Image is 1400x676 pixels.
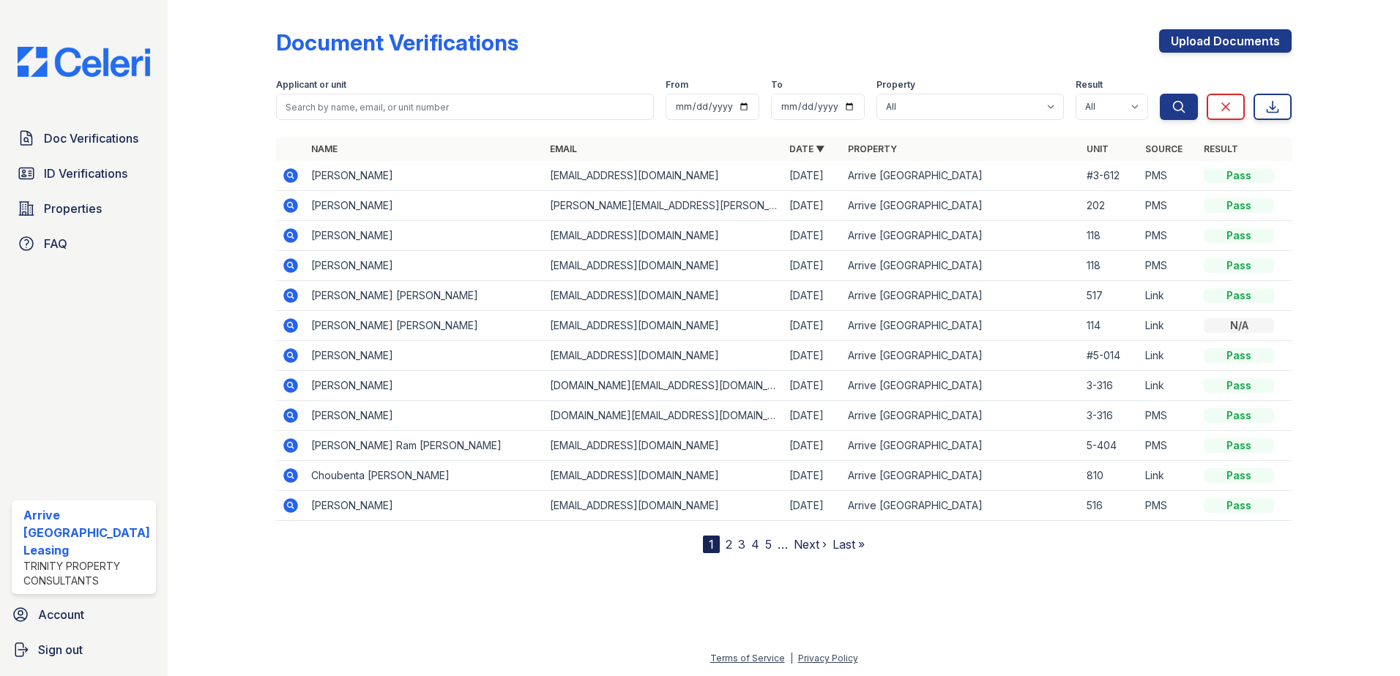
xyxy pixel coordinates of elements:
div: 1 [703,536,720,553]
div: Arrive [GEOGRAPHIC_DATA] Leasing [23,506,150,559]
div: Trinity Property Consultants [23,559,150,588]
td: [PERSON_NAME] [305,161,545,191]
td: #3-612 [1081,161,1139,191]
a: Unit [1087,143,1109,154]
td: Arrive [GEOGRAPHIC_DATA] [842,191,1081,221]
a: Result [1204,143,1238,154]
td: 202 [1081,191,1139,221]
td: [PERSON_NAME] [305,341,545,371]
td: Link [1139,371,1198,401]
span: ID Verifications [44,165,127,182]
td: [DATE] [783,251,842,281]
td: PMS [1139,431,1198,461]
td: #5-014 [1081,341,1139,371]
span: … [778,536,788,553]
td: Arrive [GEOGRAPHIC_DATA] [842,281,1081,311]
td: 810 [1081,461,1139,491]
a: FAQ [12,229,156,258]
a: ID Verifications [12,159,156,188]
a: Date ▼ [789,143,824,154]
td: [PERSON_NAME] [PERSON_NAME] [305,311,545,341]
td: Arrive [GEOGRAPHIC_DATA] [842,371,1081,401]
td: [PERSON_NAME] [305,221,545,251]
input: Search by name, email, or unit number [276,94,655,120]
td: Arrive [GEOGRAPHIC_DATA] [842,161,1081,191]
td: 517 [1081,281,1139,311]
a: Property [848,143,897,154]
td: [PERSON_NAME] Ram [PERSON_NAME] [305,431,545,461]
div: Pass [1204,258,1274,273]
a: Sign out [6,635,162,664]
div: Pass [1204,408,1274,423]
a: Email [550,143,577,154]
a: 2 [726,537,732,552]
div: Pass [1204,198,1274,213]
a: 4 [751,537,759,552]
td: [DATE] [783,401,842,431]
span: FAQ [44,235,67,252]
a: Source [1145,143,1183,154]
span: Account [38,606,84,623]
td: Arrive [GEOGRAPHIC_DATA] [842,341,1081,371]
td: [DOMAIN_NAME][EMAIL_ADDRESS][DOMAIN_NAME] [544,371,783,401]
td: [PERSON_NAME] [305,191,545,221]
td: PMS [1139,191,1198,221]
td: [EMAIL_ADDRESS][DOMAIN_NAME] [544,491,783,521]
td: 5-404 [1081,431,1139,461]
div: Pass [1204,438,1274,453]
td: 516 [1081,491,1139,521]
td: [DATE] [783,161,842,191]
td: Arrive [GEOGRAPHIC_DATA] [842,431,1081,461]
td: [PERSON_NAME] [305,251,545,281]
td: [PERSON_NAME][EMAIL_ADDRESS][PERSON_NAME][DOMAIN_NAME] [544,191,783,221]
td: Link [1139,461,1198,491]
td: [EMAIL_ADDRESS][DOMAIN_NAME] [544,251,783,281]
div: Pass [1204,498,1274,513]
td: 118 [1081,251,1139,281]
td: 114 [1081,311,1139,341]
span: Properties [44,200,102,217]
a: 3 [738,537,745,552]
div: Pass [1204,168,1274,183]
img: CE_Logo_Blue-a8612792a0a2168367f1c8372b55b34899dd931a85d93a1a3d3e32e68fde9ad4.png [6,47,162,77]
a: Upload Documents [1159,29,1292,53]
td: [DATE] [783,341,842,371]
td: [DATE] [783,191,842,221]
td: PMS [1139,251,1198,281]
td: [DOMAIN_NAME][EMAIL_ADDRESS][DOMAIN_NAME] [544,401,783,431]
td: [DATE] [783,281,842,311]
td: Arrive [GEOGRAPHIC_DATA] [842,221,1081,251]
td: Arrive [GEOGRAPHIC_DATA] [842,461,1081,491]
a: Last » [833,537,865,552]
a: Privacy Policy [798,653,858,664]
a: Account [6,600,162,629]
td: [EMAIL_ADDRESS][DOMAIN_NAME] [544,461,783,491]
td: PMS [1139,401,1198,431]
div: Pass [1204,348,1274,363]
a: Doc Verifications [12,124,156,153]
td: Arrive [GEOGRAPHIC_DATA] [842,251,1081,281]
div: N/A [1204,318,1274,333]
td: [PERSON_NAME] [PERSON_NAME] [305,281,545,311]
td: Link [1139,311,1198,341]
td: PMS [1139,491,1198,521]
label: Property [876,79,915,91]
label: From [666,79,688,91]
div: Pass [1204,228,1274,243]
a: Name [311,143,338,154]
td: [EMAIL_ADDRESS][DOMAIN_NAME] [544,221,783,251]
td: PMS [1139,161,1198,191]
span: Sign out [38,641,83,658]
td: Link [1139,281,1198,311]
td: [PERSON_NAME] [305,491,545,521]
a: Next › [794,537,827,552]
div: Pass [1204,288,1274,303]
div: | [790,653,793,664]
td: Choubenta [PERSON_NAME] [305,461,545,491]
td: [EMAIL_ADDRESS][DOMAIN_NAME] [544,431,783,461]
td: [DATE] [783,311,842,341]
td: [DATE] [783,431,842,461]
label: Applicant or unit [276,79,346,91]
td: Arrive [GEOGRAPHIC_DATA] [842,401,1081,431]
